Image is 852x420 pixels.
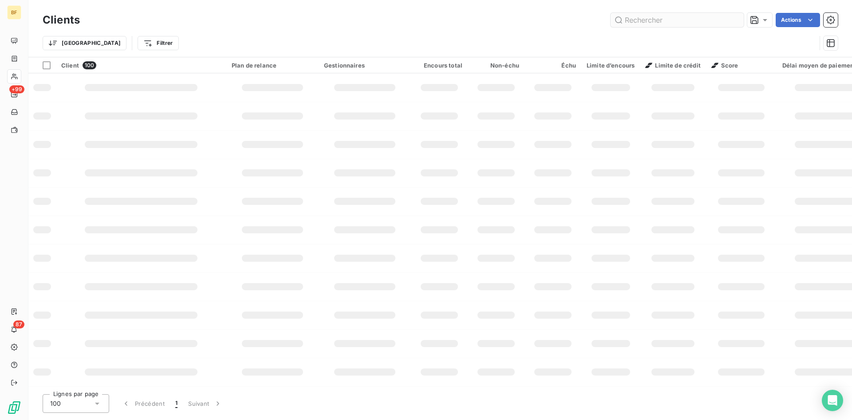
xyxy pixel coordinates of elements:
[473,62,519,69] div: Non-échu
[232,62,313,69] div: Plan de relance
[13,320,24,328] span: 87
[43,36,126,50] button: [GEOGRAPHIC_DATA]
[7,400,21,415] img: Logo LeanPay
[645,62,700,69] span: Limite de crédit
[9,85,24,93] span: +99
[50,399,61,408] span: 100
[776,13,820,27] button: Actions
[711,62,738,69] span: Score
[416,62,462,69] div: Encours total
[61,62,79,69] span: Client
[587,62,635,69] div: Limite d’encours
[116,394,170,413] button: Précédent
[83,61,96,69] span: 100
[138,36,178,50] button: Filtrer
[43,12,80,28] h3: Clients
[170,394,183,413] button: 1
[611,13,744,27] input: Rechercher
[324,62,406,69] div: Gestionnaires
[183,394,228,413] button: Suivant
[175,399,177,408] span: 1
[530,62,576,69] div: Échu
[7,5,21,20] div: BF
[822,390,843,411] div: Open Intercom Messenger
